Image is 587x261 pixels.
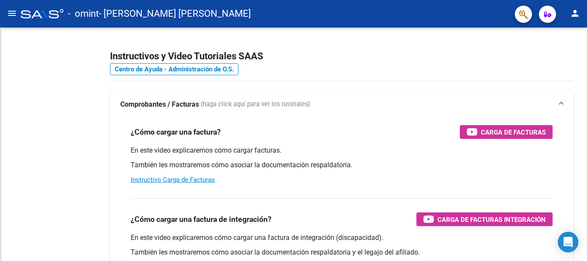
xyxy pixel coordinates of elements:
span: - [PERSON_NAME] [PERSON_NAME] [99,4,251,23]
h3: ¿Cómo cargar una factura de integración? [131,213,272,225]
p: También les mostraremos cómo asociar la documentación respaldatoria. [131,160,553,170]
mat-icon: person [570,8,580,18]
mat-icon: menu [7,8,17,18]
p: En este video explicaremos cómo cargar una factura de integración (discapacidad). [131,233,553,243]
button: Carga de Facturas [460,125,553,139]
p: En este video explicaremos cómo cargar facturas. [131,146,553,155]
h3: ¿Cómo cargar una factura? [131,126,221,138]
a: Centro de Ayuda - Administración de O.S. [110,63,238,75]
button: Carga de Facturas Integración [416,212,553,226]
span: Carga de Facturas Integración [437,214,546,225]
div: Open Intercom Messenger [558,232,578,252]
h2: Instructivos y Video Tutoriales SAAS [110,48,573,64]
strong: Comprobantes / Facturas [120,100,199,109]
span: (haga click aquí para ver los tutoriales) [201,100,310,109]
p: También les mostraremos cómo asociar la documentación respaldatoria y el legajo del afiliado. [131,248,553,257]
a: Instructivo Carga de Facturas [131,176,215,184]
span: - omint [68,4,99,23]
mat-expansion-panel-header: Comprobantes / Facturas (haga click aquí para ver los tutoriales) [110,91,573,118]
span: Carga de Facturas [481,127,546,138]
